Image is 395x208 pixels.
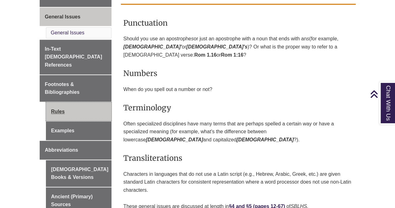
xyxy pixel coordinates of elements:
span: or just an apostrophe with a noun that ends with an [194,36,307,41]
a: Back to Top [370,90,393,98]
a: General Issues [51,30,85,35]
a: Examples [46,121,112,140]
span: In-Text [DEMOGRAPHIC_DATA] References [45,46,102,68]
span: and capitalized [203,137,236,142]
span: or [216,52,221,58]
span: Characters in languages that do not use a Latin script (e.g., Hebrew, Arabic, Greek, etc.) are gi... [123,171,351,193]
a: Rules [46,102,112,121]
a: General Issues [40,8,112,26]
span: (for example, [309,36,338,41]
em: s [307,36,309,41]
em: s [191,36,194,41]
span: Abbreviations [45,147,78,153]
span: Transliterations [123,153,182,163]
strong: Rom 1.16 [194,52,216,58]
a: Footnotes & Bibliographies [40,75,112,102]
span: General Issues [45,14,81,19]
em: [DEMOGRAPHIC_DATA]'s [186,44,247,49]
span: Often specialized disciplines have many terms that are perhaps spelled a certain way or have a sp... [123,121,334,142]
span: Numbers [123,68,157,78]
span: S [123,36,127,41]
span: When do you spell out a number or not? [123,87,212,92]
span: hould you use an apostrophe [127,36,191,41]
span: Terminology [123,103,171,113]
em: [DEMOGRAPHIC_DATA] [146,137,203,142]
a: [DEMOGRAPHIC_DATA] Books & Versions [46,160,112,187]
em: [DEMOGRAPHIC_DATA]' [123,44,182,49]
span: or [182,44,186,49]
span: Footnotes & Bibliographies [45,82,80,95]
strong: Rom 1:16 [221,52,243,58]
a: Abbreviations [40,141,112,160]
span: ?). [294,137,300,142]
span: ? [243,52,246,58]
em: [DEMOGRAPHIC_DATA] [236,137,294,142]
span: Punctuation [123,18,168,28]
span: )? Or what is the proper way to refer to a [DEMOGRAPHIC_DATA] verse: [123,44,337,58]
a: In-Text [DEMOGRAPHIC_DATA] References [40,40,112,74]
